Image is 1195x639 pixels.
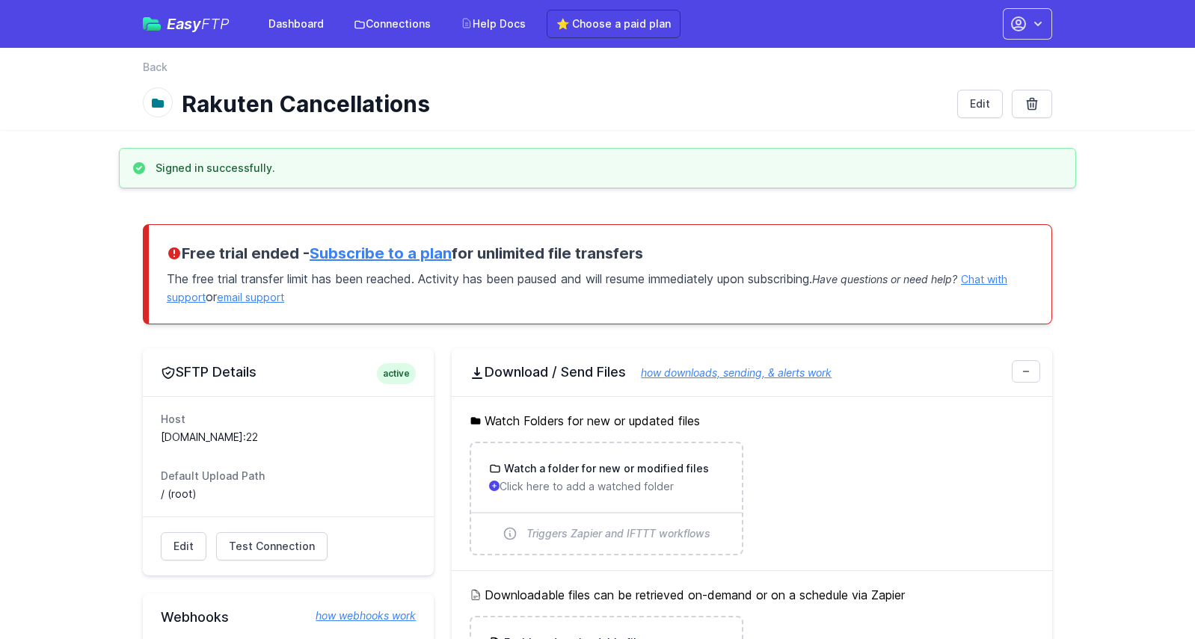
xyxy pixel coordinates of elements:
h3: Signed in successfully. [156,161,275,176]
a: Edit [957,90,1003,118]
p: Click here to add a watched folder [489,479,723,494]
a: Subscribe to a plan [310,244,452,262]
a: Edit [161,532,206,561]
a: email support [217,291,284,303]
h2: SFTP Details [161,363,416,381]
dd: [DOMAIN_NAME]:22 [161,430,416,445]
a: Test Connection [216,532,328,561]
dt: Default Upload Path [161,469,416,484]
span: Easy [167,16,230,31]
span: active [377,363,416,384]
span: Test Connection [229,539,315,554]
h1: Rakuten Cancellations [182,90,945,117]
a: Back [143,60,168,75]
a: Dashboard [259,10,333,37]
h5: Downloadable files can be retrieved on-demand or on a schedule via Zapier [470,586,1034,604]
a: EasyFTP [143,16,230,31]
img: easyftp_logo.png [143,17,161,31]
a: how webhooks work [301,608,416,623]
a: Watch a folder for new or modified files Click here to add a watched folder Triggers Zapier and I... [471,443,741,554]
span: Have questions or need help? [812,273,957,285]
span: Triggers Zapier and IFTTT workflows [526,526,710,541]
h5: Watch Folders for new or updated files [470,412,1034,430]
a: ⭐ Choose a paid plan [547,10,681,38]
span: FTP [201,15,230,33]
a: Connections [345,10,440,37]
dt: Host [161,412,416,427]
h3: Watch a folder for new or modified files [501,461,709,476]
dd: / (root) [161,487,416,501]
p: The free trial transfer limit has been reached. Activity has been paused and will resume immediat... [167,264,1033,306]
h2: Webhooks [161,608,416,626]
nav: Breadcrumb [143,60,1052,84]
h3: Free trial ended - for unlimited file transfers [167,243,1033,264]
h2: Download / Send Files [470,363,1034,381]
a: Help Docs [452,10,535,37]
a: how downloads, sending, & alerts work [626,366,832,379]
